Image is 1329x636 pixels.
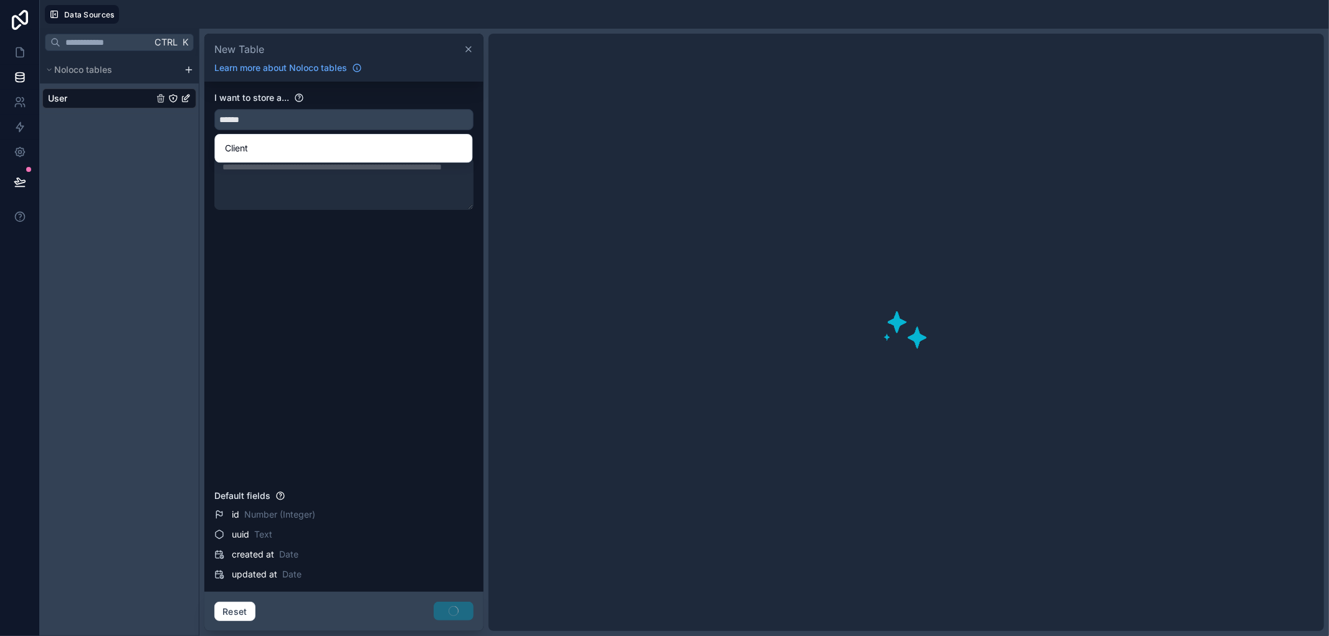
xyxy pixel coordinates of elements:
[214,62,347,74] span: Learn more about Noloco tables
[64,10,115,19] span: Data Sources
[279,548,298,561] span: Date
[232,528,249,541] span: uuid
[232,568,277,581] span: updated at
[181,38,189,47] span: K
[214,42,264,57] span: New Table
[153,34,179,50] span: Ctrl
[244,508,315,521] span: Number (Integer)
[254,528,272,541] span: Text
[860,286,953,379] img: ai-loading
[225,141,248,156] span: Client
[214,92,289,103] span: I want to store a...
[232,548,274,561] span: created at
[214,490,270,501] span: Default fields
[209,62,367,74] a: Learn more about Noloco tables
[45,5,119,24] button: Data Sources
[214,602,255,622] button: Reset
[282,568,302,581] span: Date
[232,508,239,521] span: id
